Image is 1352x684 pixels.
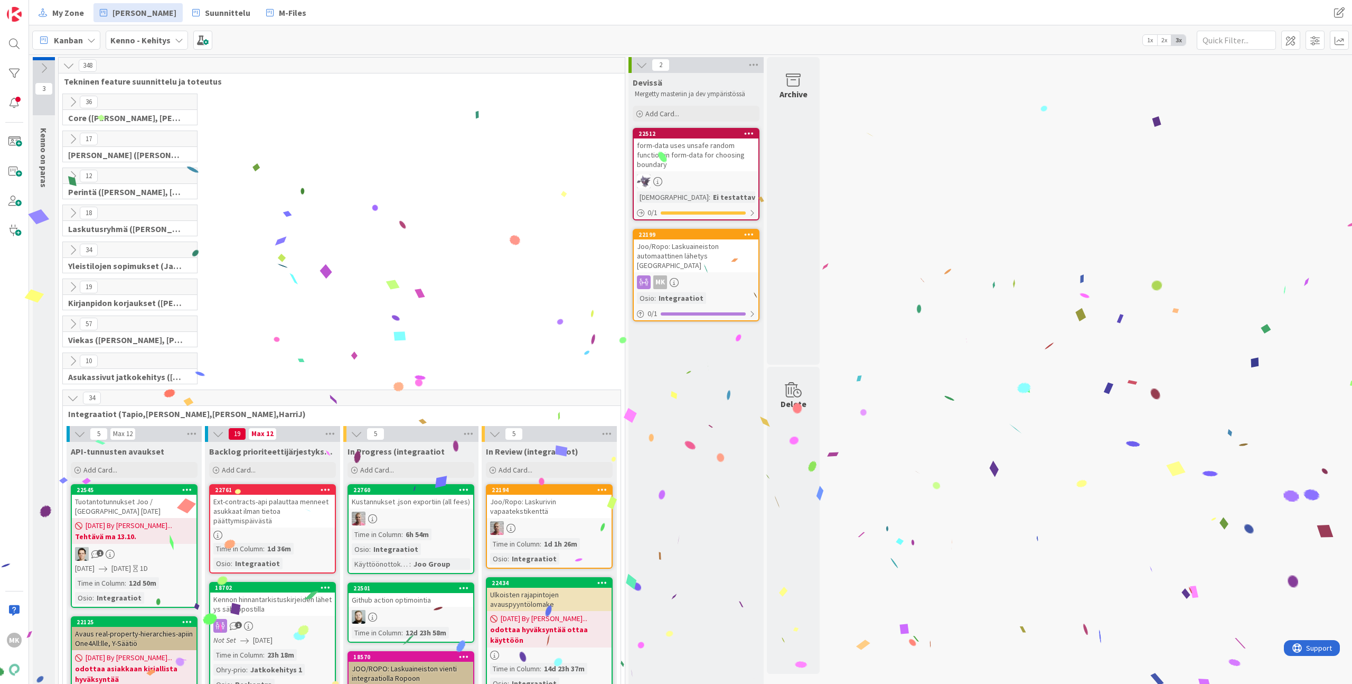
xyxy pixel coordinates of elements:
[634,230,758,272] div: 22199Joo/Ropo: Laskuaineiston automaattinen lähetys [GEOGRAPHIC_DATA]
[487,588,612,611] div: Ulkoisten rajapintojen avauspyyntölomake
[352,627,401,639] div: Time in Column
[232,558,283,569] div: Integraatiot
[80,207,98,219] span: 18
[781,398,806,410] div: Delete
[7,633,22,648] div: MK
[509,553,559,565] div: Integraatiot
[110,35,171,45] b: Kenno - Kehitys
[487,495,612,518] div: Joo/Ropo: Laskurivin vapaatekstikenttä
[80,170,98,182] span: 12
[77,486,196,494] div: 22545
[213,664,246,676] div: Ohry-prio
[79,59,97,72] span: 348
[634,206,758,219] div: 0/1
[710,191,766,203] div: Ei testattavi...
[186,3,257,22] a: Suunnittelu
[80,318,98,330] span: 57
[487,578,612,588] div: 22434
[64,76,612,87] span: Tekninen feature suunnittelu ja toteutus
[349,593,473,607] div: Github action optimointia
[492,486,612,494] div: 22194
[75,531,193,542] b: Tehtävä ma 13.10.
[235,622,242,628] span: 1
[7,662,22,677] img: avatar
[634,138,758,171] div: form-data uses unsafe random function in form-data for choosing boundary
[68,335,184,345] span: Viekas (Samuli, Saara, Mika, Pirjo, Keijo, TommiHä, Rasmus)
[93,3,183,22] a: [PERSON_NAME]
[22,2,48,14] span: Support
[248,664,305,676] div: Jatkokehitys 1
[72,617,196,627] div: 22125
[68,187,184,197] span: Perintä (Jaakko, PetriH, MikkoV, Pasi)
[349,584,473,593] div: 22501
[205,6,250,19] span: Suunnittelu
[265,649,297,661] div: 23h 18m
[371,543,421,555] div: Integraatiot
[492,579,612,587] div: 22434
[634,230,758,239] div: 22199
[487,521,612,535] div: HJ
[505,428,523,440] span: 5
[210,485,335,495] div: 22761
[86,520,172,531] span: [DATE] By [PERSON_NAME]...
[111,563,131,574] span: [DATE]
[403,627,449,639] div: 12d 23h 58m
[634,129,758,138] div: 22512
[32,3,90,22] a: My Zone
[209,446,336,457] span: Backlog prioriteettijärjestyksessä (integraatiot)
[654,292,656,304] span: :
[490,553,508,565] div: Osio
[780,88,808,100] div: Archive
[508,553,509,565] span: :
[1157,35,1171,45] span: 2x
[401,529,403,540] span: :
[68,261,184,271] span: Yleistilojen sopimukset (Jaakko, VilleP, TommiL, Simo)
[486,484,613,569] a: 22194Joo/Ropo: Laskurivin vapaatekstikenttäHJTime in Column:1d 1h 26mOsio:Integraatiot
[213,558,231,569] div: Osio
[352,512,365,525] img: HJ
[35,82,53,95] span: 3
[210,583,335,593] div: 18702
[7,7,22,22] img: Visit kanbanzone.com
[1171,35,1186,45] span: 3x
[260,3,313,22] a: M-Files
[140,563,148,574] div: 1D
[487,578,612,611] div: 22434Ulkoisten rajapintojen avauspyyntölomake
[541,663,587,674] div: 14d 23h 37m
[639,231,758,238] div: 22199
[348,484,474,574] a: 22760Kustannukset .json exportiin (all fees)HJTime in Column:6h 54mOsio:IntegraatiotKäyttöönottok...
[487,485,612,518] div: 22194Joo/Ropo: Laskurivin vapaatekstikenttä
[86,652,172,663] span: [DATE] By [PERSON_NAME]...
[68,372,184,382] span: Asukassivut jatkokehitys (Rasmus, TommiH, Bella)
[54,34,83,47] span: Kanban
[541,538,580,550] div: 1d 1h 26m
[75,547,89,561] img: TT
[222,465,256,475] span: Add Card...
[486,446,578,457] span: In Review (integraatiot)
[68,409,607,419] span: Integraatiot (Tapio,Santeri,Marko,HarriJ)
[633,229,759,321] a: 22199Joo/Ropo: Laskuaineiston automaattinen lähetys [GEOGRAPHIC_DATA]MKOsio:Integraatiot0/1
[540,538,541,550] span: :
[209,484,336,574] a: 22761Ext-contracts-api palauttaa menneet asukkaat ilman tietoa päättymispäivästäTime in Column:1d...
[90,428,108,440] span: 5
[353,486,473,494] div: 22760
[263,543,265,554] span: :
[349,584,473,607] div: 22501Github action optimointia
[72,617,196,650] div: 22125Avaus real-property-hierarchies-apiin One4All:lle, Y-Säätiö
[113,431,133,437] div: Max 12
[352,558,409,570] div: Käyttöönottokriittisyys
[349,652,473,662] div: 18570
[634,129,758,171] div: 22512form-data uses unsafe random function in form-data for choosing boundary
[213,635,236,645] i: Not Set
[75,592,92,604] div: Osio
[71,446,164,457] span: API-tunnusten avaukset
[92,592,94,604] span: :
[75,577,125,589] div: Time in Column
[709,191,710,203] span: :
[72,547,196,561] div: TT
[77,618,196,626] div: 22125
[68,298,184,308] span: Kirjanpidon korjaukset (Jussi, JaakkoHä)
[369,543,371,555] span: :
[72,485,196,518] div: 22545Tuotantotunnukset Joo / [GEOGRAPHIC_DATA] [DATE]
[83,392,101,404] span: 34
